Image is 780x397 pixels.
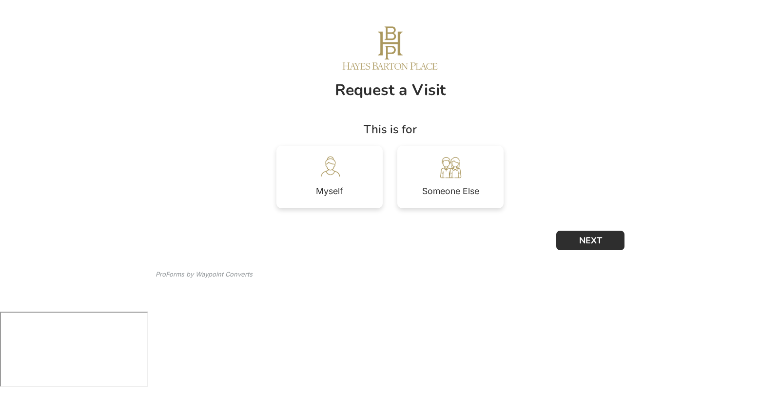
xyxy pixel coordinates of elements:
[341,25,439,71] img: a1857eae-de96-4c2e-ab9f-aad349a6c642.png
[316,187,343,196] div: Myself
[156,82,624,98] div: Request a Visit
[156,270,253,279] div: ProForms by Waypoint Converts
[316,154,343,181] img: bae17447-e435-45b2-9e4f-4b827e1881b3.png
[437,154,464,181] img: e5e7458b-4a5a-45d0-9771-bb911efc4daf.png
[556,231,624,250] button: NEXT
[156,120,624,138] div: This is for
[422,187,479,196] div: Someone Else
